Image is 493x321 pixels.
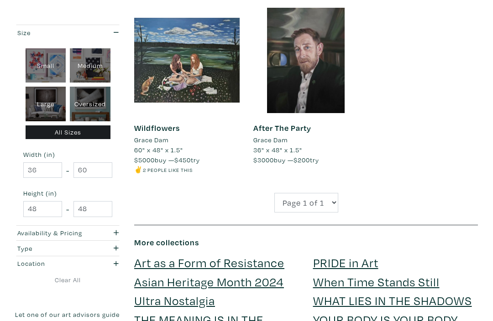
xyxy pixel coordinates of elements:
small: 2 people like this [143,166,193,173]
a: After The Party [253,123,311,133]
small: Height (in) [23,190,112,197]
div: Location [17,259,90,269]
div: Large [26,87,66,121]
div: Size [17,28,90,38]
a: PRIDE in Art [313,254,378,270]
a: WHAT LIES IN THE SHADOWS [313,292,472,308]
button: Type [15,241,121,256]
a: Asian Heritage Month 2024 [134,274,284,290]
div: Medium [70,48,110,83]
div: Oversized [70,87,110,121]
span: buy — try [134,155,200,164]
span: $3000 [253,155,274,164]
small: Width (in) [23,151,112,158]
span: $450 [174,155,191,164]
li: Grace Dam [253,135,288,145]
span: - [66,164,69,176]
div: Availability & Pricing [17,228,90,238]
div: All Sizes [26,125,110,140]
a: Art as a Form of Resistance [134,254,284,270]
li: Grace Dam [134,135,168,145]
a: Grace Dam [134,135,240,145]
span: $5000 [134,155,155,164]
button: Availability & Pricing [15,226,121,241]
button: Location [15,256,121,271]
span: 60" x 48" x 1.5" [134,145,183,154]
span: buy — try [253,155,319,164]
div: Small [26,48,66,83]
span: 36" x 48" x 1.5" [253,145,302,154]
span: $200 [294,155,310,164]
a: Wildflowers [134,123,180,133]
a: Clear All [15,275,121,285]
span: - [66,203,69,215]
a: Ultra Nostalgia [134,292,215,308]
h6: More collections [134,238,478,248]
a: Grace Dam [253,135,359,145]
button: Size [15,25,121,40]
div: Type [17,243,90,254]
a: When Time Stands Still [313,274,440,290]
li: ✌️ [134,165,240,175]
